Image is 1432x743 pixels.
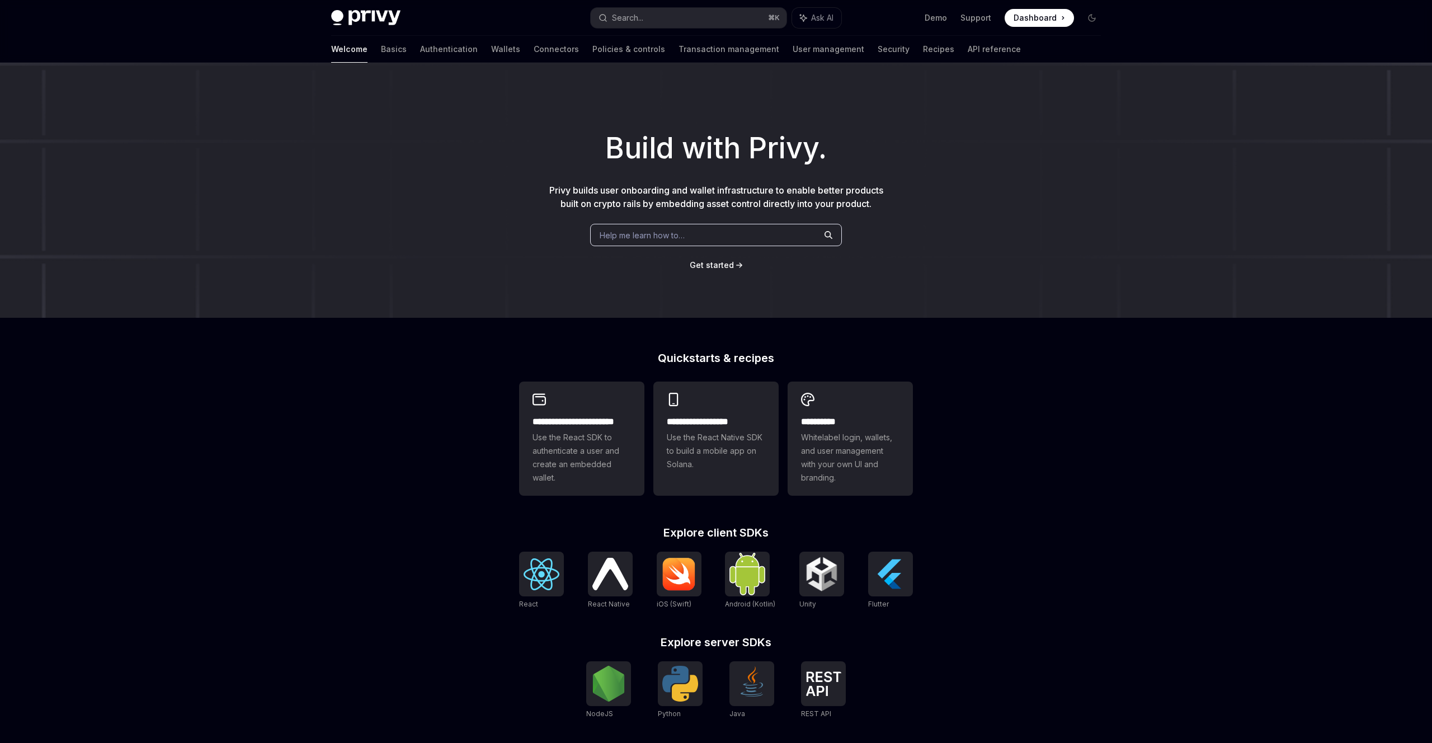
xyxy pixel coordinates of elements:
[519,637,913,648] h2: Explore server SDKs
[591,666,626,702] img: NodeJS
[667,431,765,471] span: Use the React Native SDK to build a mobile app on Solana.
[729,709,745,718] span: Java
[1014,12,1057,23] span: Dashboard
[519,352,913,364] h2: Quickstarts & recipes
[592,558,628,590] img: React Native
[679,36,779,63] a: Transaction management
[534,36,579,63] a: Connectors
[658,661,703,720] a: PythonPython
[690,260,734,271] a: Get started
[792,8,841,28] button: Ask AI
[549,185,883,209] span: Privy builds user onboarding and wallet infrastructure to enable better products built on crypto ...
[491,36,520,63] a: Wallets
[586,661,631,720] a: NodeJSNodeJS
[923,36,954,63] a: Recipes
[592,36,665,63] a: Policies & controls
[878,36,910,63] a: Security
[793,36,864,63] a: User management
[591,8,786,28] button: Search...⌘K
[658,709,681,718] span: Python
[331,36,368,63] a: Welcome
[799,600,816,608] span: Unity
[1005,9,1074,27] a: Dashboard
[533,431,631,485] span: Use the React SDK to authenticate a user and create an embedded wallet.
[657,600,691,608] span: iOS (Swift)
[600,229,685,241] span: Help me learn how to…
[657,552,701,610] a: iOS (Swift)iOS (Swift)
[925,12,947,23] a: Demo
[519,600,538,608] span: React
[968,36,1021,63] a: API reference
[519,552,564,610] a: ReactReact
[801,661,846,720] a: REST APIREST API
[588,600,630,608] span: React Native
[1083,9,1101,27] button: Toggle dark mode
[588,552,633,610] a: React NativeReact Native
[612,11,643,25] div: Search...
[524,558,559,590] img: React
[960,12,991,23] a: Support
[381,36,407,63] a: Basics
[725,552,775,610] a: Android (Kotlin)Android (Kotlin)
[519,527,913,538] h2: Explore client SDKs
[690,260,734,270] span: Get started
[811,12,833,23] span: Ask AI
[801,431,899,485] span: Whitelabel login, wallets, and user management with your own UI and branding.
[804,556,840,592] img: Unity
[788,382,913,496] a: **** *****Whitelabel login, wallets, and user management with your own UI and branding.
[725,600,775,608] span: Android (Kotlin)
[420,36,478,63] a: Authentication
[729,661,774,720] a: JavaJava
[768,13,780,22] span: ⌘ K
[331,10,401,26] img: dark logo
[653,382,779,496] a: **** **** **** ***Use the React Native SDK to build a mobile app on Solana.
[873,556,908,592] img: Flutter
[868,552,913,610] a: FlutterFlutter
[586,709,613,718] span: NodeJS
[662,666,698,702] img: Python
[661,557,697,591] img: iOS (Swift)
[805,671,841,696] img: REST API
[801,709,831,718] span: REST API
[868,600,889,608] span: Flutter
[729,553,765,595] img: Android (Kotlin)
[799,552,844,610] a: UnityUnity
[18,126,1414,170] h1: Build with Privy.
[734,666,770,702] img: Java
